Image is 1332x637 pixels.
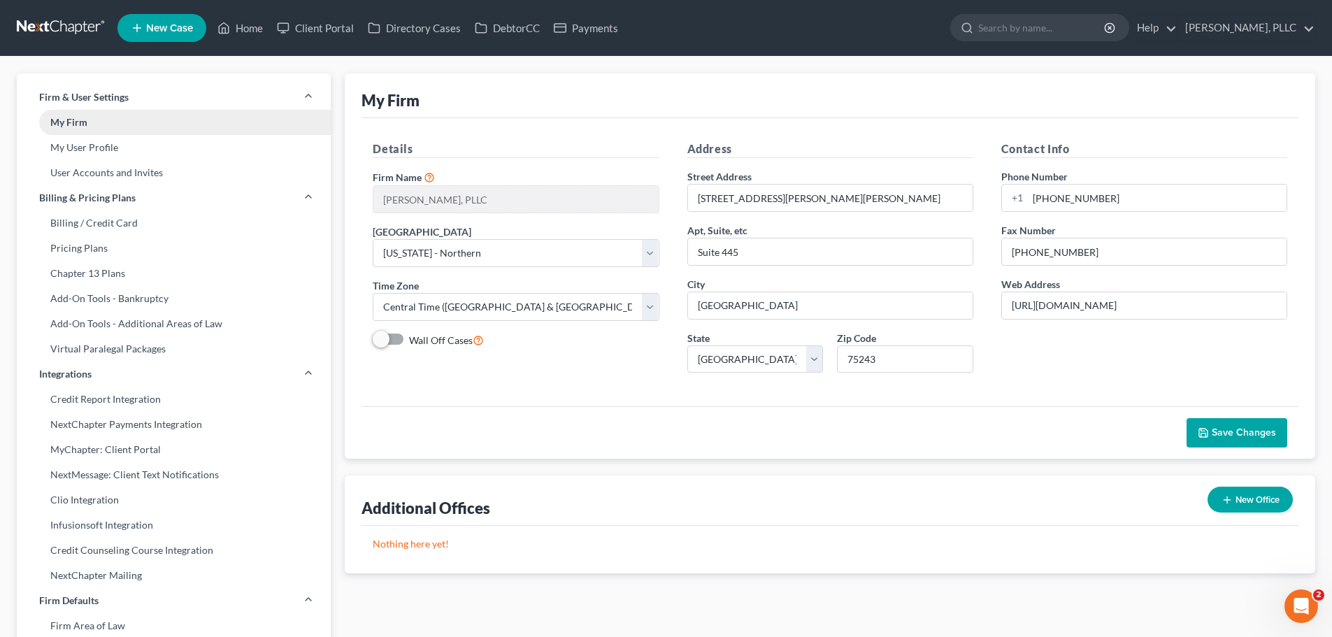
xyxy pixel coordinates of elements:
a: Clio Integration [17,487,331,513]
input: Enter name... [373,186,658,213]
input: XXXXX [837,345,973,373]
a: Virtual Paralegal Packages [17,336,331,362]
a: NextChapter Mailing [17,563,331,588]
span: 2 [1313,589,1324,601]
label: State [687,331,710,345]
a: [PERSON_NAME], PLLC [1178,15,1315,41]
label: Time Zone [373,278,419,293]
input: Enter address... [688,185,973,211]
input: Search by name... [978,15,1106,41]
span: Billing & Pricing Plans [39,191,136,205]
h5: Details [373,141,659,158]
a: DebtorCC [468,15,547,41]
a: Billing & Pricing Plans [17,185,331,210]
span: Firm Defaults [39,594,99,608]
div: My Firm [361,90,420,110]
span: New Case [146,23,193,34]
a: NextChapter Payments Integration [17,412,331,437]
span: Firm & User Settings [39,90,129,104]
a: Home [210,15,270,41]
a: Billing / Credit Card [17,210,331,236]
div: +1 [1002,185,1028,211]
iframe: Intercom live chat [1284,589,1318,623]
a: My Firm [17,110,331,135]
a: Help [1130,15,1177,41]
a: Chapter 13 Plans [17,261,331,286]
a: Firm Defaults [17,588,331,613]
input: (optional) [688,238,973,265]
label: City [687,277,705,292]
label: Web Address [1001,277,1060,292]
a: Firm & User Settings [17,85,331,110]
a: NextMessage: Client Text Notifications [17,462,331,487]
a: Credit Report Integration [17,387,331,412]
a: Directory Cases [361,15,468,41]
a: Infusionsoft Integration [17,513,331,538]
label: Zip Code [837,331,876,345]
h5: Contact Info [1001,141,1287,158]
h5: Address [687,141,973,158]
a: Payments [547,15,625,41]
span: Firm Name [373,171,422,183]
a: Credit Counseling Course Integration [17,538,331,563]
button: New Office [1208,487,1293,513]
span: Integrations [39,367,92,381]
a: Add-On Tools - Additional Areas of Law [17,311,331,336]
p: Nothing here yet! [373,537,1287,551]
a: User Accounts and Invites [17,160,331,185]
label: Street Address [687,169,752,184]
label: Phone Number [1001,169,1068,184]
input: Enter fax... [1002,238,1287,265]
button: Save Changes [1187,418,1287,448]
label: [GEOGRAPHIC_DATA] [373,224,471,239]
input: Enter web address.... [1002,292,1287,319]
div: Additional Offices [361,498,490,518]
a: Client Portal [270,15,361,41]
a: Pricing Plans [17,236,331,261]
a: My User Profile [17,135,331,160]
a: Add-On Tools - Bankruptcy [17,286,331,311]
label: Fax Number [1001,223,1056,238]
input: Enter city... [688,292,973,319]
a: MyChapter: Client Portal [17,437,331,462]
span: Wall Off Cases [409,334,473,346]
a: Integrations [17,362,331,387]
label: Apt, Suite, etc [687,223,747,238]
input: Enter phone... [1028,185,1287,211]
span: Save Changes [1212,427,1276,438]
